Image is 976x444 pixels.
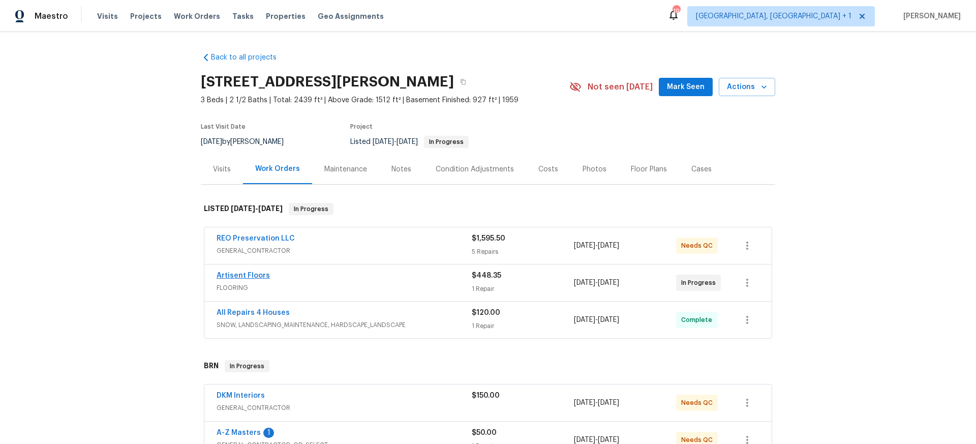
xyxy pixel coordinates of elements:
[574,242,595,249] span: [DATE]
[373,138,394,145] span: [DATE]
[204,360,219,372] h6: BRN
[472,272,501,279] span: $448.35
[454,73,472,91] button: Copy Address
[574,279,595,286] span: [DATE]
[681,241,717,251] span: Needs QC
[681,278,720,288] span: In Progress
[673,6,680,16] div: 19
[201,77,454,87] h2: [STREET_ADDRESS][PERSON_NAME]
[574,315,619,325] span: -
[201,350,775,382] div: BRN In Progress
[681,315,716,325] span: Complete
[213,164,231,174] div: Visits
[217,246,472,256] span: GENERAL_CONTRACTOR
[231,205,255,212] span: [DATE]
[472,429,497,436] span: $50.00
[204,203,283,215] h6: LISTED
[217,283,472,293] span: FLOORING
[231,205,283,212] span: -
[255,164,300,174] div: Work Orders
[667,81,705,94] span: Mark Seen
[472,235,505,242] span: $1,595.50
[350,124,373,130] span: Project
[258,205,283,212] span: [DATE]
[899,11,961,21] span: [PERSON_NAME]
[719,78,775,97] button: Actions
[574,398,619,408] span: -
[574,436,595,443] span: [DATE]
[217,429,261,436] a: A-Z Masters
[598,316,619,323] span: [DATE]
[324,164,367,174] div: Maintenance
[691,164,712,174] div: Cases
[290,204,332,214] span: In Progress
[538,164,558,174] div: Costs
[472,247,574,257] div: 5 Repairs
[425,139,468,145] span: In Progress
[174,11,220,21] span: Work Orders
[217,320,472,330] span: SNOW, LANDSCAPING_MAINTENANCE, HARDSCAPE_LANDSCAPE
[226,361,268,371] span: In Progress
[35,11,68,21] span: Maestro
[217,235,295,242] a: REO Preservation LLC
[201,95,569,105] span: 3 Beds | 2 1/2 Baths | Total: 2439 ft² | Above Grade: 1512 ft² | Basement Finished: 927 ft² | 1959
[263,428,274,438] div: 1
[201,52,298,63] a: Back to all projects
[696,11,851,21] span: [GEOGRAPHIC_DATA], [GEOGRAPHIC_DATA] + 1
[217,403,472,413] span: GENERAL_CONTRACTOR
[472,284,574,294] div: 1 Repair
[598,279,619,286] span: [DATE]
[574,278,619,288] span: -
[201,138,222,145] span: [DATE]
[598,436,619,443] span: [DATE]
[232,13,254,20] span: Tasks
[472,392,500,399] span: $150.00
[436,164,514,174] div: Condition Adjustments
[217,309,290,316] a: All Repairs 4 Houses
[396,138,418,145] span: [DATE]
[350,138,469,145] span: Listed
[472,309,500,316] span: $120.00
[201,136,296,148] div: by [PERSON_NAME]
[574,241,619,251] span: -
[574,399,595,406] span: [DATE]
[266,11,306,21] span: Properties
[373,138,418,145] span: -
[598,242,619,249] span: [DATE]
[472,321,574,331] div: 1 Repair
[727,81,767,94] span: Actions
[318,11,384,21] span: Geo Assignments
[217,392,265,399] a: DKM Interiors
[574,316,595,323] span: [DATE]
[201,193,775,225] div: LISTED [DATE]-[DATE]In Progress
[391,164,411,174] div: Notes
[598,399,619,406] span: [DATE]
[681,398,717,408] span: Needs QC
[97,11,118,21] span: Visits
[659,78,713,97] button: Mark Seen
[201,124,246,130] span: Last Visit Date
[130,11,162,21] span: Projects
[583,164,606,174] div: Photos
[588,82,653,92] span: Not seen [DATE]
[631,164,667,174] div: Floor Plans
[217,272,270,279] a: Artisent Floors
